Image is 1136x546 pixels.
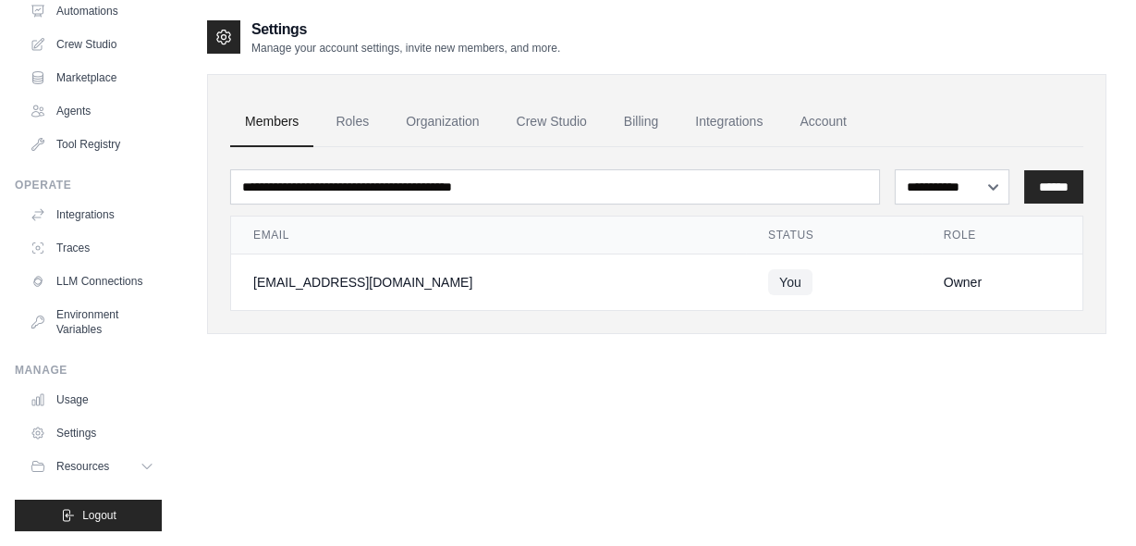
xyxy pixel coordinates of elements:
div: [EMAIL_ADDRESS][DOMAIN_NAME] [253,273,724,292]
a: Integrations [680,97,777,147]
a: Account [785,97,861,147]
a: Settings [22,418,162,448]
a: Roles [321,97,384,147]
a: Usage [22,385,162,415]
th: Role [922,217,1082,254]
a: Tool Registry [22,130,162,159]
div: Owner [944,273,1060,292]
div: Manage [15,363,162,378]
a: Agents [22,96,162,126]
div: Operate [15,178,162,192]
a: LLM Connections [22,267,162,296]
p: Manage your account settings, invite new members, and more. [251,41,560,56]
span: You [768,269,812,295]
button: Resources [22,452,162,481]
a: Members [230,97,313,147]
a: Crew Studio [502,97,602,147]
button: Logout [15,500,162,531]
a: Traces [22,233,162,263]
th: Email [231,217,746,254]
a: Billing [609,97,673,147]
a: Organization [391,97,494,147]
a: Environment Variables [22,300,162,344]
span: Resources [56,459,109,474]
a: Crew Studio [22,30,162,59]
h2: Settings [251,19,560,41]
a: Marketplace [22,63,162,93]
a: Integrations [22,200,162,230]
th: Status [746,217,922,254]
span: Logout [82,508,116,523]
